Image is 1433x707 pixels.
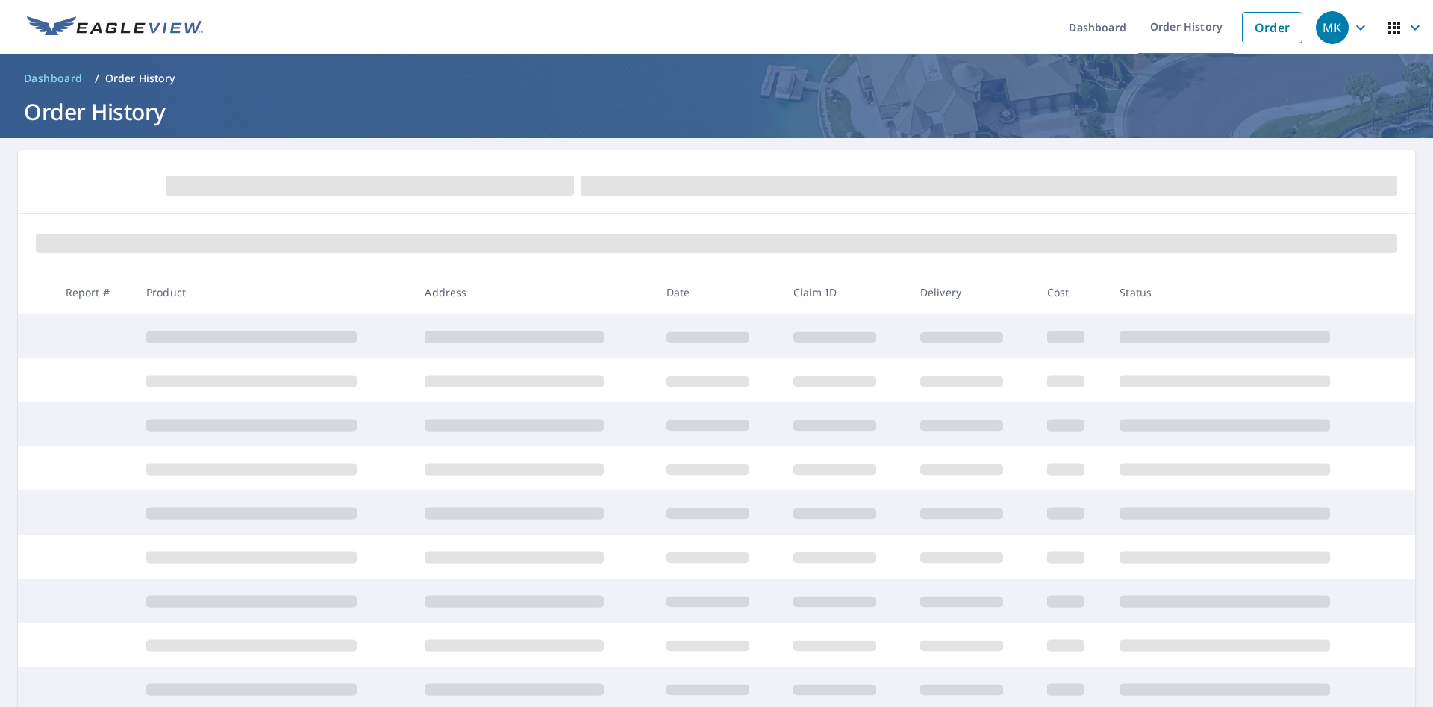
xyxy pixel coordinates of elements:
th: Claim ID [781,270,908,314]
th: Status [1108,270,1387,314]
img: EV Logo [27,16,203,39]
nav: breadcrumb [18,66,1415,90]
li: / [95,69,99,87]
a: Order [1242,12,1302,43]
th: Date [655,270,781,314]
span: Dashboard [24,71,83,86]
h1: Order History [18,96,1415,127]
a: Dashboard [18,66,89,90]
p: Order History [105,71,175,86]
th: Address [413,270,654,314]
th: Delivery [908,270,1035,314]
th: Product [134,270,413,314]
th: Cost [1035,270,1108,314]
div: MK [1316,11,1349,44]
th: Report # [54,270,134,314]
